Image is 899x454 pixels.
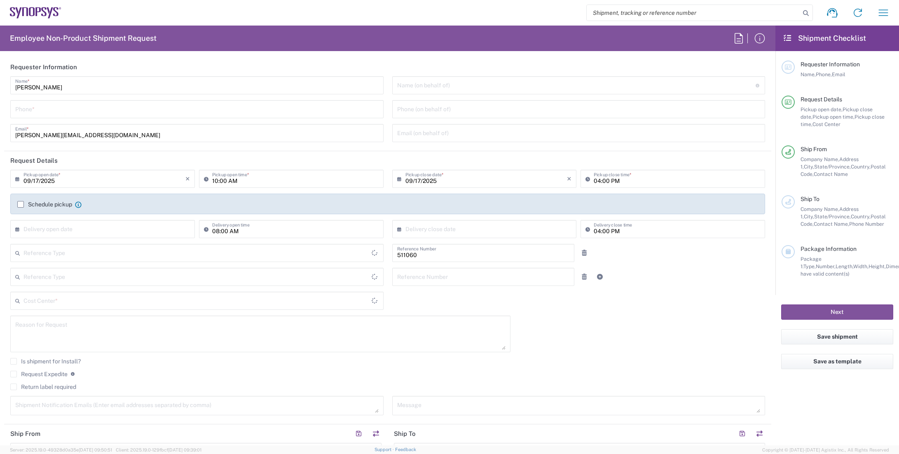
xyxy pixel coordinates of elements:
span: Contact Name [814,171,848,177]
span: Cost Center [812,121,840,127]
span: Package Information [801,246,857,252]
span: State/Province, [814,164,851,170]
span: Length, [836,263,853,269]
span: Company Name, [801,156,839,162]
span: [DATE] 09:50:51 [79,447,112,452]
i: × [185,172,190,185]
a: Remove Reference [578,247,590,259]
span: Country, [851,164,871,170]
span: Contact Name, [814,221,849,227]
span: Server: 2025.19.0-49328d0a35e [10,447,112,452]
h2: Ship To [394,430,416,438]
i: × [567,172,571,185]
h2: Requester Information [10,63,77,71]
span: Copyright © [DATE]-[DATE] Agistix Inc., All Rights Reserved [762,446,889,454]
h2: Shipment Checklist [783,33,866,43]
a: Support [375,447,395,452]
span: Request Details [801,96,842,103]
span: City, [804,164,814,170]
span: Number, [816,263,836,269]
button: Save shipment [781,329,893,344]
span: Pickup open date, [801,106,843,112]
button: Next [781,304,893,320]
span: [DATE] 09:39:01 [168,447,201,452]
a: Feedback [395,447,416,452]
a: Remove Reference [578,271,590,283]
span: Country, [851,213,871,220]
span: State/Province, [814,213,851,220]
label: Return label required [10,384,76,390]
span: Email [832,71,845,77]
span: Width, [853,263,869,269]
label: Is shipment for Install? [10,358,81,365]
h2: Ship From [10,430,40,438]
a: Add Reference [594,271,606,283]
h2: Request Details [10,157,58,165]
span: Pickup open time, [812,114,855,120]
h2: Employee Non-Product Shipment Request [10,33,157,43]
span: Client: 2025.19.0-129fbcf [116,447,201,452]
span: Phone, [816,71,832,77]
span: Ship From [801,146,827,152]
span: Name, [801,71,816,77]
span: Height, [869,263,886,269]
span: Ship To [801,196,819,202]
label: Schedule pickup [17,201,72,208]
span: City, [804,213,814,220]
span: Company Name, [801,206,839,212]
input: Shipment, tracking or reference number [587,5,800,21]
span: Requester Information [801,61,860,68]
span: Type, [803,263,816,269]
button: Save as template [781,354,893,369]
span: Package 1: [801,256,822,269]
span: Phone Number [849,221,884,227]
label: Request Expedite [10,371,68,377]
